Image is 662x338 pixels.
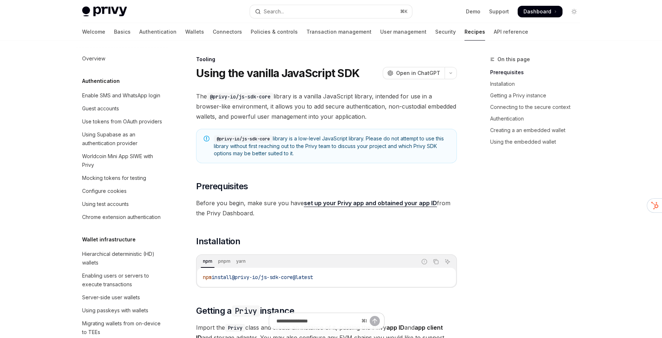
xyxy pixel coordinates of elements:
[76,128,169,150] a: Using Supabase as an authentication provider
[82,187,127,195] div: Configure cookies
[207,93,273,101] code: @privy-io/js-sdk-core
[76,248,169,269] a: Hierarchical deterministic (HD) wallets
[196,67,360,80] h1: Using the vanilla JavaScript SDK
[523,8,551,15] span: Dashboard
[494,23,528,41] a: API reference
[400,9,408,14] span: ⌘ K
[214,135,273,143] code: @privy-io/js-sdk-core
[490,67,586,78] a: Prerequisites
[435,23,456,41] a: Security
[76,115,169,128] a: Use tokens from OAuth providers
[114,23,131,41] a: Basics
[497,55,530,64] span: On this page
[76,304,169,317] a: Using passkeys with wallets
[216,257,233,266] div: pnpm
[82,104,119,113] div: Guest accounts
[82,293,140,302] div: Server-side user wallets
[251,23,298,41] a: Policies & controls
[82,152,165,169] div: Worldcoin Mini App SIWE with Privy
[196,56,457,63] div: Tooling
[201,257,215,266] div: npm
[82,319,165,337] div: Migrating wallets from on-device to TEEs
[82,213,161,221] div: Chrome extension authentication
[490,78,586,90] a: Installation
[82,250,165,267] div: Hierarchical deterministic (HD) wallets
[204,136,209,141] svg: Note
[490,136,586,148] a: Using the embedded wallet
[76,291,169,304] a: Server-side user wallets
[76,102,169,115] a: Guest accounts
[490,101,586,113] a: Connecting to the secure context
[76,185,169,198] a: Configure cookies
[196,181,248,192] span: Prerequisites
[82,235,136,244] h5: Wallet infrastructure
[82,91,160,100] div: Enable SMS and WhatsApp login
[76,52,169,65] a: Overview
[420,257,429,266] button: Report incorrect code
[76,198,169,211] a: Using test accounts
[383,67,445,79] button: Open in ChatGPT
[490,124,586,136] a: Creating a an embedded wallet
[466,8,480,15] a: Demo
[396,69,440,77] span: Open in ChatGPT
[139,23,177,41] a: Authentication
[82,77,120,85] h5: Authentication
[464,23,485,41] a: Recipes
[276,313,358,329] input: Ask a question...
[76,150,169,172] a: Worldcoin Mini App SIWE with Privy
[264,7,284,16] div: Search...
[431,257,441,266] button: Copy the contents from the code block
[82,130,165,148] div: Using Supabase as an authentication provider
[196,236,240,247] span: Installation
[214,135,449,157] span: library is a low-level JavaScript library. Please do not attempt to use this library without firs...
[76,172,169,185] a: Mocking tokens for testing
[203,274,212,280] span: npm
[185,23,204,41] a: Wallets
[234,257,248,266] div: yarn
[196,305,294,317] span: Getting a instance
[232,274,313,280] span: @privy-io/js-sdk-core@latest
[518,6,563,17] a: Dashboard
[306,23,372,41] a: Transaction management
[250,5,412,18] button: Open search
[196,91,457,122] span: The library is a vanilla JavaScript library, intended for use in a browser-like environment, it a...
[82,200,129,208] div: Using test accounts
[568,6,580,17] button: Toggle dark mode
[490,90,586,101] a: Getting a Privy instance
[443,257,452,266] button: Ask AI
[212,274,232,280] span: install
[82,306,148,315] div: Using passkeys with wallets
[82,117,162,126] div: Use tokens from OAuth providers
[76,269,169,291] a: Enabling users or servers to execute transactions
[76,211,169,224] a: Chrome extension authentication
[196,198,457,218] span: Before you begin, make sure you have from the Privy Dashboard.
[304,199,437,207] a: set up your Privy app and obtained your app ID
[370,316,380,326] button: Send message
[490,113,586,124] a: Authentication
[82,23,105,41] a: Welcome
[213,23,242,41] a: Connectors
[76,89,169,102] a: Enable SMS and WhatsApp login
[82,7,127,17] img: light logo
[380,23,427,41] a: User management
[232,305,260,317] code: Privy
[489,8,509,15] a: Support
[82,271,165,289] div: Enabling users or servers to execute transactions
[82,174,146,182] div: Mocking tokens for testing
[82,54,105,63] div: Overview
